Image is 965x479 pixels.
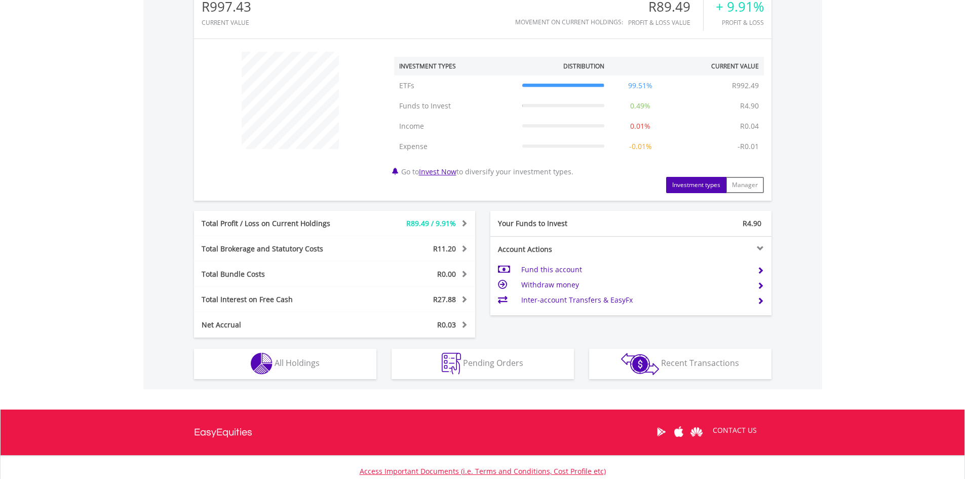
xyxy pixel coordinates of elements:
[392,349,574,379] button: Pending Orders
[406,218,456,228] span: R89.49 / 9.91%
[671,57,764,76] th: Current Value
[490,244,631,254] div: Account Actions
[726,177,764,193] button: Manager
[194,218,358,229] div: Total Profit / Loss on Current Holdings
[442,353,461,375] img: pending_instructions-wht.png
[394,57,517,76] th: Investment Types
[609,96,671,116] td: 0.49%
[735,96,764,116] td: R4.90
[387,47,771,193] div: Go to to diversify your investment types.
[521,292,749,308] td: Inter-account Transfers & EasyFx
[563,62,604,70] div: Distribution
[609,76,671,96] td: 99.51%
[437,320,456,329] span: R0.03
[194,320,358,330] div: Net Accrual
[521,262,749,277] td: Fund this account
[727,76,764,96] td: R992.49
[609,116,671,136] td: 0.01%
[394,116,517,136] td: Income
[609,136,671,157] td: -0.01%
[628,19,703,26] div: Profit & Loss Value
[732,136,764,157] td: -R0.01
[463,357,523,369] span: Pending Orders
[194,294,358,305] div: Total Interest on Free Cash
[716,19,764,26] div: Profit & Loss
[490,218,631,229] div: Your Funds to Invest
[194,269,358,279] div: Total Bundle Costs
[433,244,456,253] span: R11.20
[666,177,726,193] button: Investment types
[275,357,320,369] span: All Holdings
[706,416,764,445] a: CONTACT US
[194,410,252,455] a: EasyEquities
[433,294,456,304] span: R27.88
[394,76,517,96] td: ETFs
[589,349,771,379] button: Recent Transactions
[515,19,623,25] div: Movement on Current Holdings:
[521,277,749,292] td: Withdraw money
[735,116,764,136] td: R0.04
[194,349,376,379] button: All Holdings
[688,416,706,448] a: Huawei
[419,167,456,176] a: Invest Now
[394,136,517,157] td: Expense
[661,357,739,369] span: Recent Transactions
[743,218,761,228] span: R4.90
[360,466,606,476] a: Access Important Documents (i.e. Terms and Conditions, Cost Profile etc)
[202,19,251,26] div: CURRENT VALUE
[621,353,659,375] img: transactions-zar-wht.png
[437,269,456,279] span: R0.00
[194,244,358,254] div: Total Brokerage and Statutory Costs
[670,416,688,448] a: Apple
[652,416,670,448] a: Google Play
[251,353,273,375] img: holdings-wht.png
[394,96,517,116] td: Funds to Invest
